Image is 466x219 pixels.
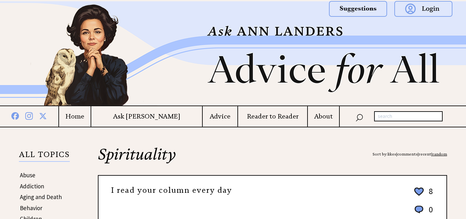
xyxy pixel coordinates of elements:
img: x%20blue.png [39,111,47,120]
a: Reader to Reader [238,113,307,120]
h2: Spirituality [98,147,447,175]
a: recent [419,152,431,156]
img: instagram%20blue.png [25,111,33,120]
a: Aging and Death [20,193,62,201]
img: header2b_v1.png [6,1,460,106]
a: Addiction [20,182,44,190]
a: likes [387,152,396,156]
div: Sort by: | | | [373,147,447,162]
p: ALL TOPICS [19,151,70,162]
a: Advice [203,113,237,120]
td: 8 [426,186,433,204]
a: Abuse [20,171,35,179]
img: suggestions.png [329,1,387,17]
input: search [374,111,443,121]
a: About [308,113,339,120]
img: facebook%20blue.png [11,111,19,120]
a: Home [59,113,91,120]
a: Behavior [20,204,42,212]
a: I read your column every day [111,186,232,195]
img: search_nav.png [355,113,363,122]
img: heart_outline%202.png [413,186,425,197]
a: random [432,152,447,156]
a: Ask [PERSON_NAME] [91,113,202,120]
img: right_new2.png [460,1,463,106]
img: login.png [394,1,452,17]
a: comments [397,152,418,156]
img: message_round%201.png [413,204,425,215]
